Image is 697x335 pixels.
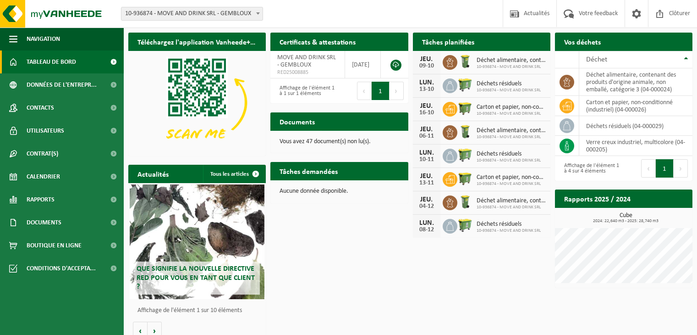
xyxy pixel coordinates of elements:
div: 09-10 [417,63,436,69]
div: JEU. [417,173,436,180]
td: déchets résiduels (04-000029) [579,116,692,136]
span: Utilisateurs [27,119,64,142]
td: [DATE] [345,51,381,78]
span: 10-936874 - MOVE AND DRINK SRL [477,205,546,210]
td: carton et papier, non-conditionné (industriel) (04-000026) [579,96,692,116]
span: 10-936874 - MOVE AND DRINK SRL - GEMBLOUX [121,7,263,20]
span: 2024: 22,640 m3 - 2025: 28,740 m3 [560,219,692,223]
div: 08-12 [417,227,436,233]
span: 10-936874 - MOVE AND DRINK SRL [477,111,546,117]
p: Aucune donnée disponible. [280,188,399,195]
span: 10-936874 - MOVE AND DRINK SRL [477,134,546,140]
div: 04-12 [417,203,436,210]
h2: Rapports 2025 / 2024 [555,190,640,207]
span: Navigation [27,28,60,50]
h2: Actualités [128,165,178,183]
div: JEU. [417,126,436,133]
span: Carton et papier, non-conditionné (industriel) [477,104,546,111]
div: 10-11 [417,156,436,163]
h2: Tâches planifiées [413,33,483,50]
img: WB-0140-HPE-GN-50 [457,194,473,210]
img: WB-0140-HPE-GN-50 [457,124,473,140]
div: 16-10 [417,110,436,116]
div: Affichage de l'élément 1 à 4 sur 4 éléments [560,158,619,179]
div: LUN. [417,79,436,86]
img: WB-0660-HPE-GN-50 [457,77,473,93]
div: LUN. [417,219,436,227]
a: Consulter les rapports [613,207,692,226]
div: 13-11 [417,180,436,186]
h2: Tâches demandées [270,162,347,180]
span: 10-936874 - MOVE AND DRINK SRL - GEMBLOUX [121,7,263,21]
div: 06-11 [417,133,436,140]
button: Next [390,82,404,100]
span: 10-936874 - MOVE AND DRINK SRL [477,64,546,70]
button: 1 [656,159,674,178]
span: Déchets résiduels [477,221,541,228]
button: 1 [372,82,390,100]
div: JEU. [417,56,436,63]
img: WB-0140-HPE-GN-50 [457,54,473,69]
h3: Cube [560,212,692,223]
span: Conditions d'accepta... [27,257,96,280]
span: Déchet alimentaire, contenant des produits d'origine animale, non emballé, catég... [477,127,546,134]
span: 10-936874 - MOVE AND DRINK SRL [477,181,546,187]
span: Boutique en ligne [27,234,82,257]
span: Données de l'entrepr... [27,73,97,96]
button: Previous [357,82,372,100]
p: Vous avez 47 document(s) non lu(s). [280,139,399,145]
span: Déchets résiduels [477,80,541,88]
span: Déchet alimentaire, contenant des produits d'origine animale, non emballé, catég... [477,197,546,205]
span: 10-936874 - MOVE AND DRINK SRL [477,158,541,163]
span: Que signifie la nouvelle directive RED pour vous en tant que client ? [137,265,255,290]
td: déchet alimentaire, contenant des produits d'origine animale, non emballé, catégorie 3 (04-000024) [579,68,692,96]
a: Que signifie la nouvelle directive RED pour vous en tant que client ? [130,184,264,299]
img: WB-1100-HPE-GN-50 [457,100,473,116]
h2: Vos déchets [555,33,610,50]
span: Déchets résiduels [477,151,541,158]
span: Carton et papier, non-conditionné (industriel) [477,174,546,181]
span: RED25008885 [277,69,338,76]
button: Previous [641,159,656,178]
span: Déchet alimentaire, contenant des produits d'origine animale, non emballé, catég... [477,57,546,64]
div: 13-10 [417,86,436,93]
span: Tableau de bord [27,50,76,73]
h2: Documents [270,112,324,130]
p: Affichage de l'élément 1 sur 10 éléments [137,307,261,314]
span: Documents [27,211,61,234]
span: Déchet [586,56,607,63]
div: JEU. [417,102,436,110]
span: Rapports [27,188,55,211]
div: LUN. [417,149,436,156]
h2: Certificats & attestations [270,33,365,50]
img: WB-1100-HPE-GN-50 [457,171,473,186]
img: WB-0660-HPE-GN-50 [457,218,473,233]
div: JEU. [417,196,436,203]
a: Tous les articles [203,165,265,183]
span: Contrat(s) [27,142,58,165]
span: MOVE AND DRINK SRL - GEMBLOUX [277,54,336,68]
img: WB-0660-HPE-GN-50 [457,147,473,163]
td: verre creux industriel, multicolore (04-000205) [579,136,692,156]
h2: Téléchargez l'application Vanheede+ maintenant! [128,33,266,50]
span: Calendrier [27,165,60,188]
span: 10-936874 - MOVE AND DRINK SRL [477,88,541,93]
img: Download de VHEPlus App [128,51,266,154]
span: Contacts [27,96,54,119]
button: Next [674,159,688,178]
span: 10-936874 - MOVE AND DRINK SRL [477,228,541,234]
div: Affichage de l'élément 1 à 1 sur 1 éléments [275,81,335,101]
